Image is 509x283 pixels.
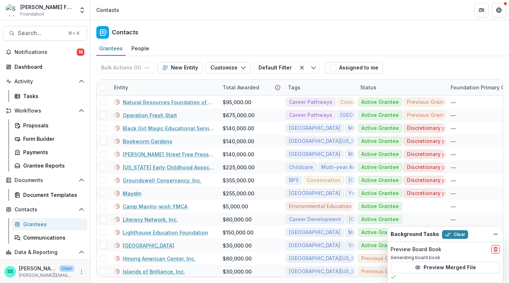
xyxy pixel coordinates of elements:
a: Hmong American Center, Inc. [123,255,195,262]
div: Proposals [23,122,81,129]
a: Tasks [12,90,87,102]
span: Conservation [340,99,374,105]
div: -- [451,177,456,184]
a: Islands of Brilliance, Inc. [123,268,185,275]
span: [GEOGRAPHIC_DATA] [349,177,400,183]
span: [GEOGRAPHIC_DATA] [289,242,340,249]
span: Foundation [20,11,44,17]
span: Activity [14,79,76,85]
button: Open Contacts [3,204,87,215]
div: Status [356,80,446,95]
div: Tags [283,80,356,95]
span: Career Development [289,216,341,223]
div: $95,000.00 [223,98,251,106]
button: Open Documents [3,174,87,186]
div: Total Awarded [218,80,283,95]
span: Youth Development [348,190,398,197]
a: Grantee Reports [12,160,87,172]
span: Active Grantee [361,216,399,223]
span: Multi-year Award [348,125,392,131]
button: New Entity [157,62,203,73]
div: $60,000.00 [223,255,252,262]
div: -- [451,216,456,223]
span: Multi-year Award [321,164,365,170]
span: Contacts [14,207,76,213]
span: Active Grantee [361,164,399,170]
span: Notifications [14,49,77,55]
span: Discretionary payment recipient [407,190,488,197]
div: Payments [23,148,81,156]
span: Multi-year Award [348,229,392,236]
span: [GEOGRAPHIC_DATA] [289,125,340,131]
span: Discretionary payment recipient [407,125,488,131]
span: Active Grantee [361,190,399,197]
span: Discretionary payment recipient [407,151,488,157]
a: Operation Fresh Start [123,111,177,119]
div: $5,000.00 [223,203,248,210]
a: [US_STATE] Early Childhood Association (WECA) [123,164,214,171]
div: Grantee Reports [23,162,81,169]
div: People [129,43,152,54]
button: Toggle menu [308,62,319,73]
button: Bulk Actions (0) [96,62,155,73]
span: Conservation [307,177,341,183]
h2: Preview Board Book [391,246,441,253]
span: Active Grantee [361,138,399,144]
span: Active Grantee [361,177,399,183]
div: $140,000.00 [223,138,254,145]
span: Active Grantee [361,99,399,105]
div: Form Builder [23,135,81,143]
a: Grantees [12,218,87,230]
span: Multi-year Award [348,151,392,157]
a: Black Girl Magic Educational Services [123,124,214,132]
a: Proposals [12,119,87,131]
span: Environmental Education [289,203,352,210]
div: -- [451,138,456,145]
h2: Contacts [112,29,138,36]
span: Data & Reporting [14,249,76,255]
span: Discretionary payment recipient [407,164,488,170]
button: Dismiss [491,230,500,238]
button: Clear [442,230,468,239]
a: Groundswell Conservancy, Inc. [123,177,201,184]
a: Camp Manito-wish YMCA [123,203,188,210]
div: Contacts [96,6,119,14]
div: -- [451,164,456,171]
a: Bookworm Gardens [123,138,172,145]
span: [GEOGRAPHIC_DATA][US_STATE] [289,255,369,262]
div: $140,000.00 [223,151,254,158]
p: User [59,265,74,272]
div: $255,000.00 [223,190,254,197]
a: Dashboard [3,61,87,73]
div: ⌘ + K [67,29,81,37]
a: Natural Resources Foundation of [US_STATE] [123,98,214,106]
div: Entity [110,84,132,91]
a: Payments [12,146,87,158]
button: Open Activity [3,76,87,87]
a: Document Templates [12,189,87,201]
div: Stephanie Schlecht [7,269,13,274]
span: Active Grantee [361,151,399,157]
span: Active Grantee [361,112,399,118]
div: -- [451,111,456,119]
span: Active Grantee [361,203,399,210]
span: Workflows [14,108,76,114]
span: Search... [18,30,64,37]
span: [GEOGRAPHIC_DATA] [340,112,392,118]
button: delete [491,245,500,254]
div: $355,000.00 [223,177,254,184]
div: [PERSON_NAME] Family Foundation [20,3,74,11]
div: -- [451,124,456,132]
div: Grantees [23,220,81,228]
span: Childcare [289,164,313,170]
span: Previous Grantee [407,99,451,105]
span: Previous Grantee [407,112,451,118]
div: -- [451,98,456,106]
span: Active Grantee [361,229,399,236]
span: Strategic [348,242,371,249]
span: [GEOGRAPHIC_DATA] [289,229,340,236]
div: -- [451,203,456,210]
a: Grantees [96,42,126,56]
span: 16 [77,48,84,56]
